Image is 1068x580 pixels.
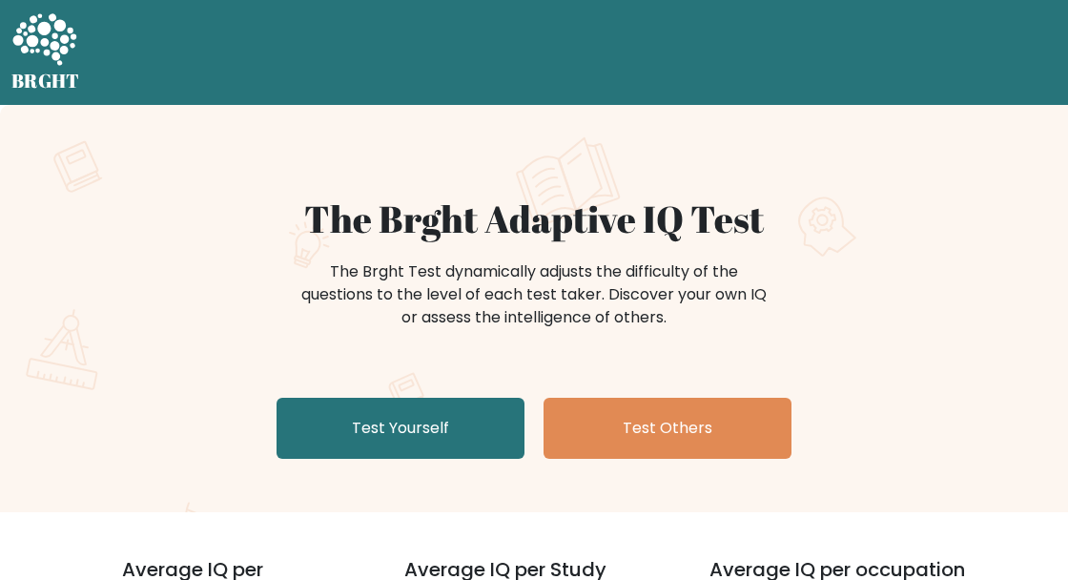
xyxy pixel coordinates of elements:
[69,197,999,241] h1: The Brght Adaptive IQ Test
[277,398,524,459] a: Test Yourself
[11,70,80,93] h5: BRGHT
[544,398,791,459] a: Test Others
[296,260,772,329] div: The Brght Test dynamically adjusts the difficulty of the questions to the level of each test take...
[11,8,80,97] a: BRGHT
